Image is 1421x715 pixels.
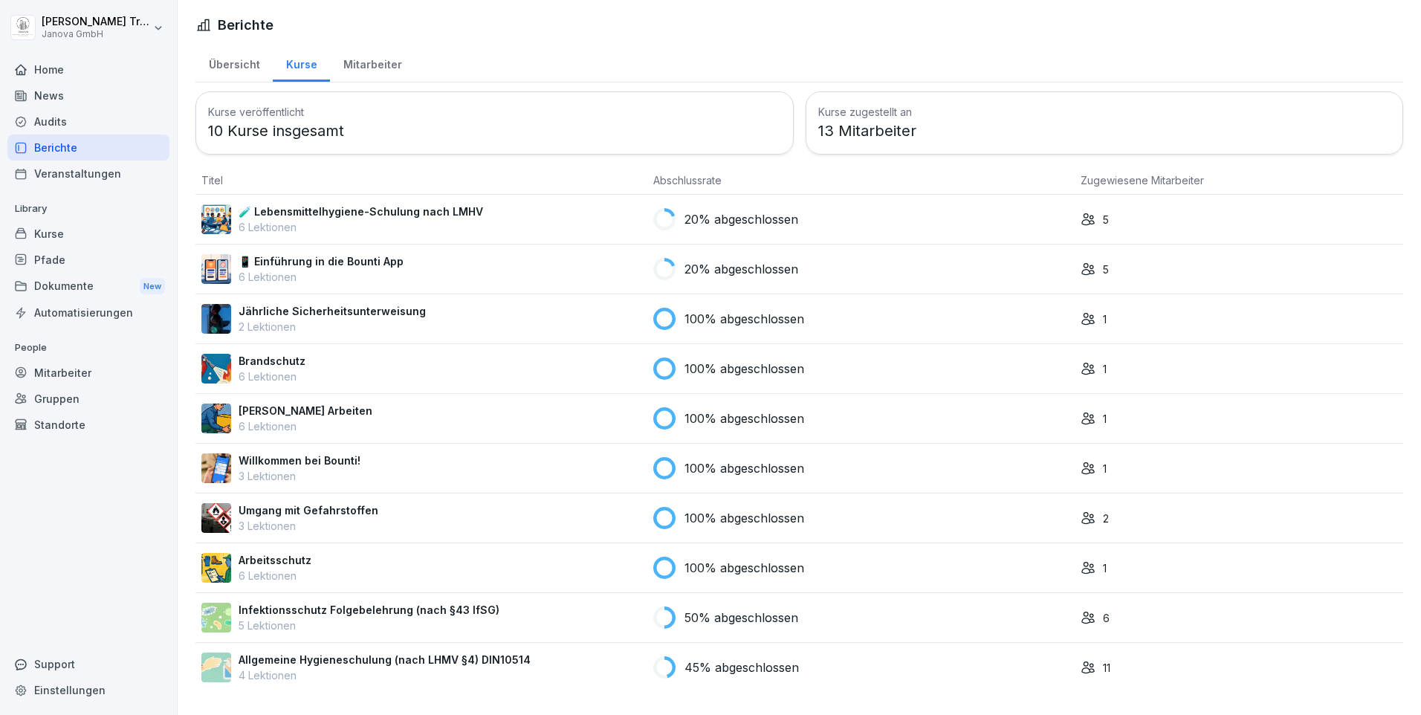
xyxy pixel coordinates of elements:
a: Mitarbeiter [7,360,169,386]
span: Zugewiesene Mitarbeiter [1081,174,1204,187]
h3: Kurse zugestellt an [818,104,1391,120]
p: Infektionsschutz Folgebelehrung (nach §43 IfSG) [239,602,499,618]
p: 10 Kurse insgesamt [208,120,781,142]
p: Umgang mit Gefahrstoffen [239,502,378,518]
p: 50% abgeschlossen [684,609,798,627]
p: 1 [1103,461,1107,476]
p: 1 [1103,411,1107,427]
p: Arbeitsschutz [239,552,311,568]
p: 1 [1103,560,1107,576]
p: 2 [1103,511,1109,526]
p: [PERSON_NAME] Trautmann [42,16,150,28]
p: [PERSON_NAME] Arbeiten [239,403,372,418]
img: mi2x1uq9fytfd6tyw03v56b3.png [201,254,231,284]
p: 6 Lektionen [239,568,311,583]
p: 13 Mitarbeiter [818,120,1391,142]
p: 5 [1103,212,1109,227]
img: h7jpezukfv8pwd1f3ia36uzh.png [201,204,231,234]
img: lexopoti9mm3ayfs08g9aag0.png [201,304,231,334]
p: 6 Lektionen [239,269,404,285]
p: 6 Lektionen [239,369,305,384]
div: New [140,278,165,295]
a: Mitarbeiter [330,44,415,82]
div: Support [7,651,169,677]
a: Kurse [273,44,330,82]
p: 3 Lektionen [239,468,360,484]
a: Veranstaltungen [7,161,169,187]
p: 100% abgeschlossen [684,459,804,477]
p: 6 [1103,610,1110,626]
p: 4 Lektionen [239,667,531,683]
p: Allgemeine Hygieneschulung (nach LHMV §4) DIN10514 [239,652,531,667]
p: People [7,336,169,360]
p: 5 Lektionen [239,618,499,633]
p: 6 Lektionen [239,418,372,434]
p: 45% abgeschlossen [684,659,799,676]
a: Automatisierungen [7,300,169,326]
a: Audits [7,109,169,135]
p: 100% abgeschlossen [684,559,804,577]
p: 3 Lektionen [239,518,378,534]
img: gxsnf7ygjsfsmxd96jxi4ufn.png [201,653,231,682]
a: Home [7,56,169,82]
h3: Kurse veröffentlicht [208,104,781,120]
p: 100% abgeschlossen [684,509,804,527]
p: Jährliche Sicherheitsunterweisung [239,303,426,319]
p: Brandschutz [239,353,305,369]
p: 100% abgeschlossen [684,310,804,328]
a: Pfade [7,247,169,273]
p: 20% abgeschlossen [684,210,798,228]
a: Einstellungen [7,677,169,703]
h1: Berichte [218,15,273,35]
img: bgsrfyvhdm6180ponve2jajk.png [201,553,231,583]
p: 2 Lektionen [239,319,426,334]
a: Gruppen [7,386,169,412]
p: 11 [1103,660,1110,676]
p: 100% abgeschlossen [684,360,804,378]
a: Berichte [7,135,169,161]
p: 6 Lektionen [239,219,483,235]
a: Standorte [7,412,169,438]
span: Titel [201,174,223,187]
p: Janova GmbH [42,29,150,39]
img: b0iy7e1gfawqjs4nezxuanzk.png [201,354,231,384]
p: 🧪 Lebensmittelhygiene-Schulung nach LMHV [239,204,483,219]
p: Willkommen bei Bounti! [239,453,360,468]
p: 100% abgeschlossen [684,410,804,427]
p: Library [7,197,169,221]
p: 5 [1103,262,1109,277]
img: ro33qf0i8ndaw7nkfv0stvse.png [201,503,231,533]
p: 1 [1103,361,1107,377]
p: 📱 Einführung in die Bounti App [239,253,404,269]
a: Übersicht [195,44,273,82]
img: tgff07aey9ahi6f4hltuk21p.png [201,603,231,632]
img: xh3bnih80d1pxcetv9zsuevg.png [201,453,231,483]
p: 1 [1103,311,1107,327]
th: Abschlussrate [647,166,1075,195]
div: Dokumente [7,273,169,300]
a: DokumenteNew [7,273,169,300]
a: Kurse [7,221,169,247]
img: ns5fm27uu5em6705ixom0yjt.png [201,404,231,433]
p: 20% abgeschlossen [684,260,798,278]
a: News [7,82,169,109]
